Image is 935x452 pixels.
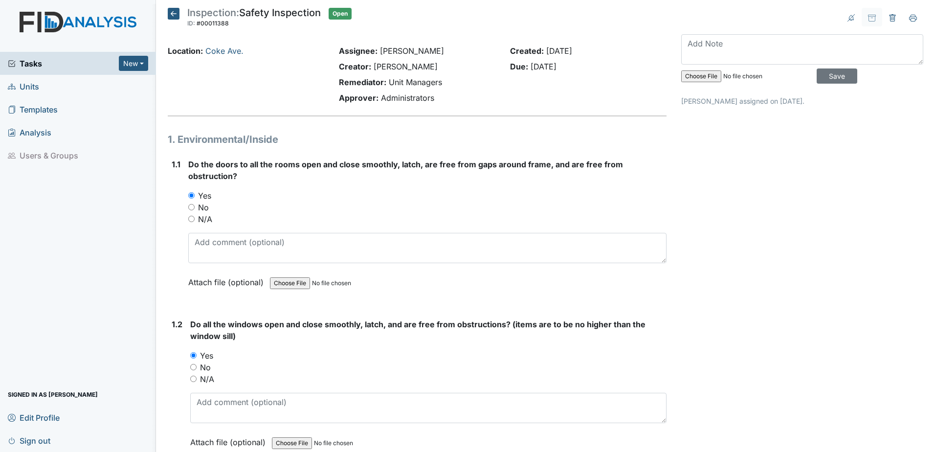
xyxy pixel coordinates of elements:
[190,319,646,341] span: Do all the windows open and close smoothly, latch, and are free from obstructions? (items are to ...
[187,20,195,27] span: ID:
[172,318,182,330] label: 1.2
[188,204,195,210] input: No
[187,7,239,19] span: Inspection:
[188,271,267,288] label: Attach file (optional)
[187,8,321,29] div: Safety Inspection
[339,77,386,87] strong: Remediator:
[200,362,211,373] label: No
[510,62,528,71] strong: Due:
[339,62,371,71] strong: Creator:
[119,56,148,71] button: New
[8,58,119,69] a: Tasks
[531,62,557,71] span: [DATE]
[198,202,209,213] label: No
[197,20,229,27] span: #00011388
[8,410,60,425] span: Edit Profile
[190,376,197,382] input: N/A
[198,213,212,225] label: N/A
[190,364,197,370] input: No
[205,46,244,56] a: Coke Ave.
[168,46,203,56] strong: Location:
[380,46,444,56] span: [PERSON_NAME]
[374,62,438,71] span: [PERSON_NAME]
[200,373,214,385] label: N/A
[168,132,667,147] h1: 1. Environmental/Inside
[8,433,50,448] span: Sign out
[188,192,195,199] input: Yes
[8,102,58,117] span: Templates
[198,190,211,202] label: Yes
[381,93,434,103] span: Administrators
[172,158,180,170] label: 1.1
[8,387,98,402] span: Signed in as [PERSON_NAME]
[546,46,572,56] span: [DATE]
[188,159,623,181] span: Do the doors to all the rooms open and close smoothly, latch, are free from gaps around frame, an...
[8,79,39,94] span: Units
[339,93,378,103] strong: Approver:
[339,46,378,56] strong: Assignee:
[510,46,544,56] strong: Created:
[389,77,442,87] span: Unit Managers
[329,8,352,20] span: Open
[8,125,51,140] span: Analysis
[200,350,213,362] label: Yes
[190,352,197,359] input: Yes
[817,68,857,84] input: Save
[188,216,195,222] input: N/A
[190,431,269,448] label: Attach file (optional)
[681,96,923,106] p: [PERSON_NAME] assigned on [DATE].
